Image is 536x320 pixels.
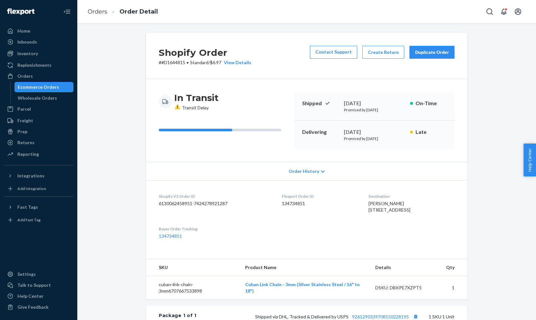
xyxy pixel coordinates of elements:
[146,276,240,300] td: cuban-link-chain-3mm6707667533898
[344,136,405,141] p: Promised by [DATE]
[415,49,449,55] div: Duplicate Order
[240,259,370,276] th: Product Name
[255,314,420,319] span: Shipped via DHL, Tracked & Delivered by USPS
[245,282,360,294] a: Cuban Link Chain - 3mm (Silver Stainless Steel / 16" to 18")
[7,8,34,15] img: Flexport logo
[416,100,447,107] p: On-Time
[159,200,272,207] dd: 6130062458951-7424278921287
[4,269,73,279] a: Settings
[4,115,73,126] a: Freight
[17,117,33,124] div: Freight
[187,60,189,65] span: •
[17,62,52,68] div: Replenishments
[4,71,73,81] a: Orders
[483,5,496,18] button: Open Search Box
[17,282,51,288] div: Talk to Support
[17,304,49,310] div: Give Feedback
[4,126,73,137] a: Prep
[120,8,158,15] a: Order Detail
[416,128,447,136] p: Late
[4,280,73,290] a: Talk to Support
[4,291,73,301] a: Help Center
[159,46,251,59] h2: Shopify Order
[4,104,73,114] a: Parcel
[4,202,73,212] button: Fast Tags
[17,271,36,277] div: Settings
[4,171,73,181] button: Integrations
[174,92,219,104] h3: In Transit
[17,217,41,223] div: Add Fast Tag
[4,60,73,70] a: Replenishments
[190,60,208,65] span: Standard
[174,105,209,110] span: Transit Delay
[14,93,74,103] a: Wholesale Orders
[282,194,358,199] dt: Flexport Order ID
[4,302,73,312] button: Give Feedback
[370,259,441,276] th: Details
[4,215,73,225] a: Add Fast Tag
[82,2,163,21] ol: breadcrumbs
[4,37,73,47] a: Inbounds
[344,100,405,107] div: [DATE]
[159,59,251,66] p: # #D1644815 / $6.97
[441,276,467,300] td: 1
[362,46,404,59] button: Create Return
[17,128,27,135] div: Prep
[441,259,467,276] th: Qty
[368,201,410,213] span: [PERSON_NAME] [STREET_ADDRESS]
[289,168,319,175] span: Order History
[4,149,73,159] a: Reporting
[17,28,30,34] div: Home
[4,137,73,148] a: Returns
[4,26,73,36] a: Home
[17,139,34,146] div: Returns
[375,285,436,291] div: DSKU: DBKPE7XZPT5
[512,5,524,18] button: Open account menu
[17,73,33,79] div: Orders
[352,314,409,319] a: 9261290339708150228195
[523,144,536,176] button: Help Center
[17,106,31,112] div: Parcel
[409,46,455,59] button: Duplicate Order
[497,5,510,18] button: Open notifications
[4,48,73,59] a: Inventory
[17,186,46,191] div: Add Integration
[302,128,339,136] p: Delivering
[302,100,339,107] p: Shipped
[18,84,59,90] div: Ecommerce Orders
[17,39,37,45] div: Inbounds
[282,200,358,207] dd: 134734851
[159,194,272,199] dt: Shopify V3 Order ID
[4,184,73,194] a: Add Integration
[344,107,405,113] p: Promised by [DATE]
[88,8,107,15] a: Orders
[159,233,182,239] a: 134734851
[14,82,74,92] a: Ecommerce Orders
[17,293,43,299] div: Help Center
[17,173,44,179] div: Integrations
[221,59,251,66] button: View Details
[17,50,38,57] div: Inventory
[146,259,240,276] th: SKU
[17,151,39,157] div: Reporting
[17,204,38,210] div: Fast Tags
[344,128,405,136] div: [DATE]
[61,5,73,18] button: Close Navigation
[18,95,57,101] div: Wholesale Orders
[310,46,357,59] a: Contact Support
[368,194,455,199] dt: Destination
[159,226,272,232] dt: Buyer Order Tracking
